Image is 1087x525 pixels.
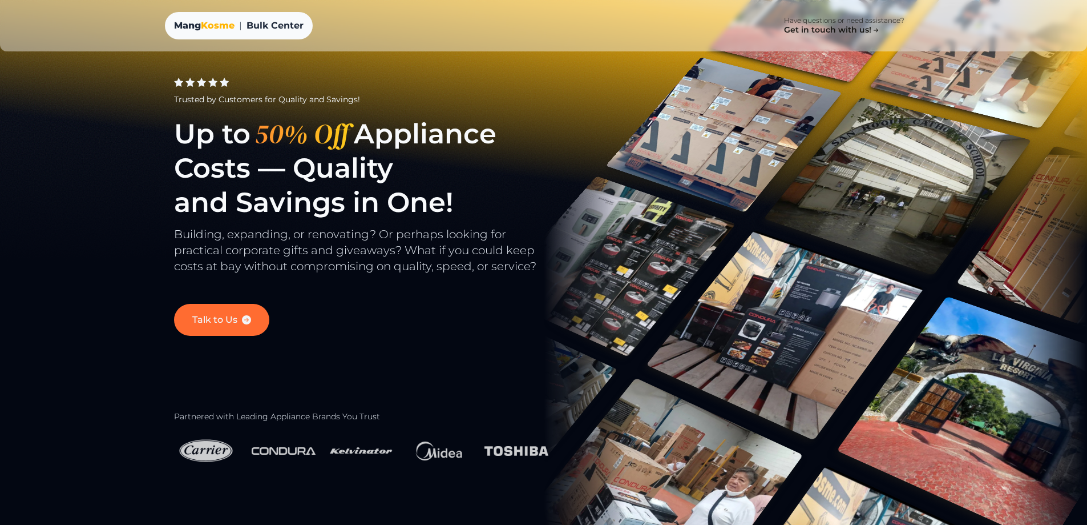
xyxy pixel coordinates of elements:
[174,412,569,422] h2: Partnered with Leading Appliance Brands You Trust
[252,440,316,461] img: Condura Logo
[239,19,242,33] span: |
[174,117,569,219] h1: Up to Appliance Costs — Quality and Savings in One!
[250,117,354,151] span: 50% Off
[247,19,304,33] span: Bulk Center
[201,20,235,31] span: Kosme
[174,94,569,105] div: Trusted by Customers for Quality and Savings!
[174,19,235,33] a: MangKosme
[174,226,569,286] p: Building, expanding, or renovating? Or perhaps looking for practical corporate gifts and giveaway...
[66,144,157,259] span: We're online!
[174,431,238,471] img: Carrier Logo
[784,25,880,35] h4: Get in touch with us!
[174,304,269,336] a: Talk to Us
[484,439,548,463] img: Toshiba Logo
[174,19,235,33] div: Mang
[784,16,904,25] p: Have questions or need assistance?
[6,312,217,352] textarea: Type your message and hit 'Enter'
[766,9,923,42] a: Have questions or need assistance? Get in touch with us!
[187,6,215,33] div: Minimize live chat window
[59,64,192,79] div: Chat with us now
[407,431,471,471] img: Midea Logo
[329,431,393,471] img: Kelvinator Logo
